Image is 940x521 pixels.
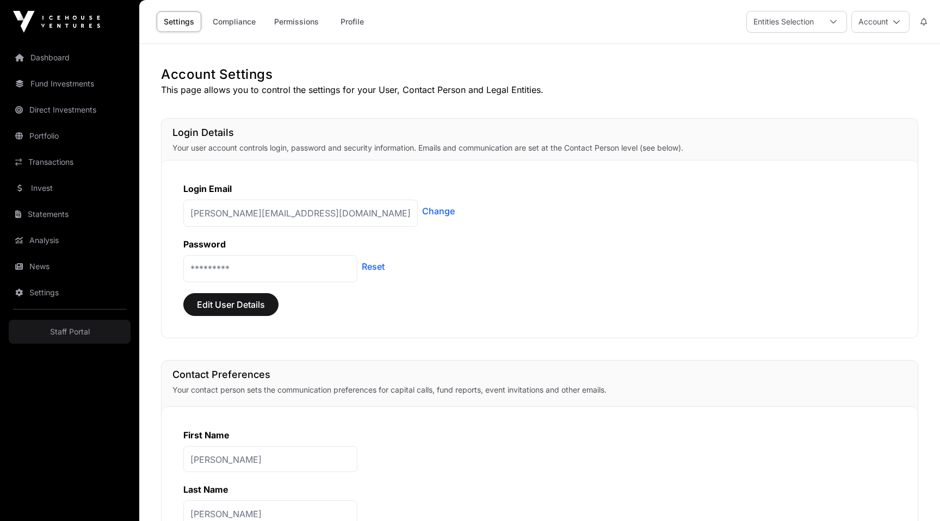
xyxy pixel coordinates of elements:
h1: Contact Preferences [172,367,907,382]
button: Edit User Details [183,293,279,316]
a: Dashboard [9,46,131,70]
a: Permissions [267,11,326,32]
p: Your user account controls login, password and security information. Emails and communication are... [172,142,907,153]
p: [PERSON_NAME][EMAIL_ADDRESS][DOMAIN_NAME] [183,200,418,227]
a: Compliance [206,11,263,32]
div: Entities Selection [747,11,820,32]
p: [PERSON_NAME] [183,446,357,472]
label: Login Email [183,183,232,194]
a: News [9,255,131,278]
a: Statements [9,202,131,226]
label: First Name [183,430,230,441]
a: Staff Portal [9,320,131,344]
a: Settings [9,281,131,305]
span: Edit User Details [197,298,265,311]
button: Account [851,11,910,33]
a: Change [422,204,455,218]
a: Settings [157,11,201,32]
a: Direct Investments [9,98,131,122]
iframe: Chat Widget [886,469,940,521]
a: Portfolio [9,124,131,148]
p: Your contact person sets the communication preferences for capital calls, fund reports, event inv... [172,384,907,395]
h1: Account Settings [161,66,918,83]
label: Password [183,239,226,250]
a: Analysis [9,228,131,252]
a: Reset [362,260,385,273]
label: Last Name [183,484,228,495]
img: Icehouse Ventures Logo [13,11,100,33]
a: Profile [330,11,374,32]
a: Transactions [9,150,131,174]
a: Fund Investments [9,72,131,96]
a: Invest [9,176,131,200]
p: This page allows you to control the settings for your User, Contact Person and Legal Entities. [161,83,918,96]
h1: Login Details [172,125,907,140]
